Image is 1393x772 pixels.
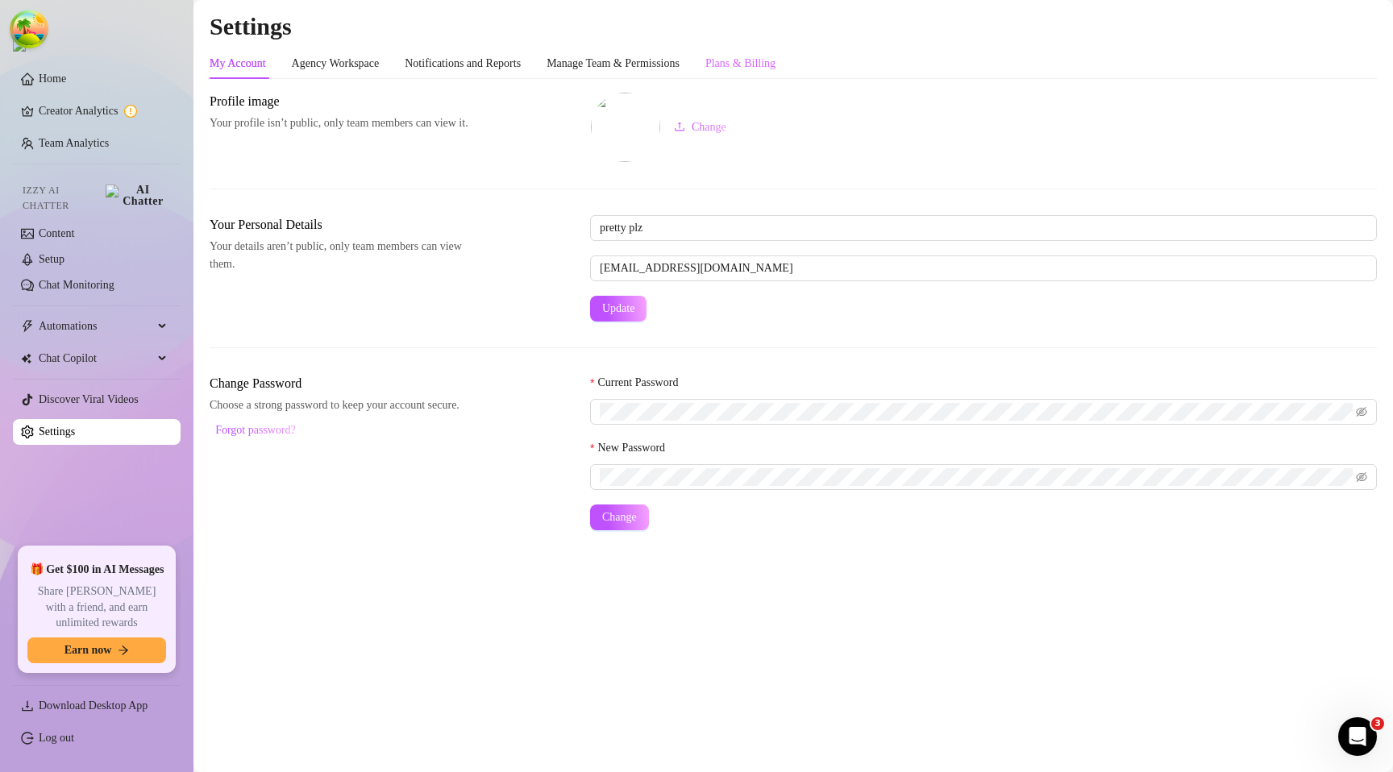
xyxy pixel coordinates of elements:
[1356,406,1367,417] span: eye-invisible
[27,637,166,663] button: Earn nowarrow-right
[39,393,139,405] a: Discover Viral Videos
[118,645,129,656] span: arrow-right
[39,732,74,744] a: Log out
[23,183,99,214] span: Izzy AI Chatter
[547,55,680,73] div: Manage Team & Permissions
[600,403,1353,421] input: Current Password
[590,504,649,530] button: Change
[602,302,634,315] span: Update
[600,468,1353,486] input: New Password
[210,92,480,111] span: Profile image
[21,353,31,364] img: Chat Copilot
[215,424,296,437] span: Forgot password?
[210,55,266,73] div: My Account
[1338,717,1377,756] iframe: Intercom live chat
[210,238,480,273] span: Your details aren’t public, only team members can view them.
[590,215,1377,241] input: Enter name
[590,255,1377,281] input: Enter new email
[39,346,153,371] span: Chat Copilot
[661,114,739,140] button: Change
[1356,471,1367,483] span: eye-invisible
[210,396,480,414] span: Choose a strong password to keep your account secure.
[590,439,676,457] label: New Password
[106,185,168,207] img: AI Chatter
[30,562,164,578] span: 🎁 Get $100 in AI Messages
[210,417,301,443] button: Forgot password?
[13,13,45,45] button: Open Tanstack query devtools
[292,55,380,73] div: Agency Workspace
[1371,717,1384,730] span: 3
[210,114,480,132] span: Your profile isn’t public, only team members can view it.
[674,121,685,132] span: upload
[39,73,66,85] a: Home
[39,137,109,149] a: Team Analytics
[405,55,521,73] div: Notifications and Reports
[591,93,660,162] img: square-placeholder.png
[27,583,166,631] span: Share [PERSON_NAME] with a friend, and earn unlimited rewards
[210,215,480,235] span: Your Personal Details
[39,279,114,291] a: Chat Monitoring
[39,98,168,124] a: Creator Analytics exclamation-circle
[21,699,34,712] span: download
[39,699,148,712] span: Download Desktop App
[39,313,153,339] span: Automations
[210,374,480,393] span: Change Password
[602,511,637,524] span: Change
[39,227,74,239] a: Content
[64,644,112,657] span: Earn now
[21,320,34,333] span: thunderbolt
[692,121,726,134] span: Change
[39,425,75,438] a: Settings
[590,374,689,392] label: Current Password
[705,55,776,73] div: Plans & Billing
[590,296,647,322] button: Update
[210,11,1377,42] h2: Settings
[39,253,64,265] a: Setup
